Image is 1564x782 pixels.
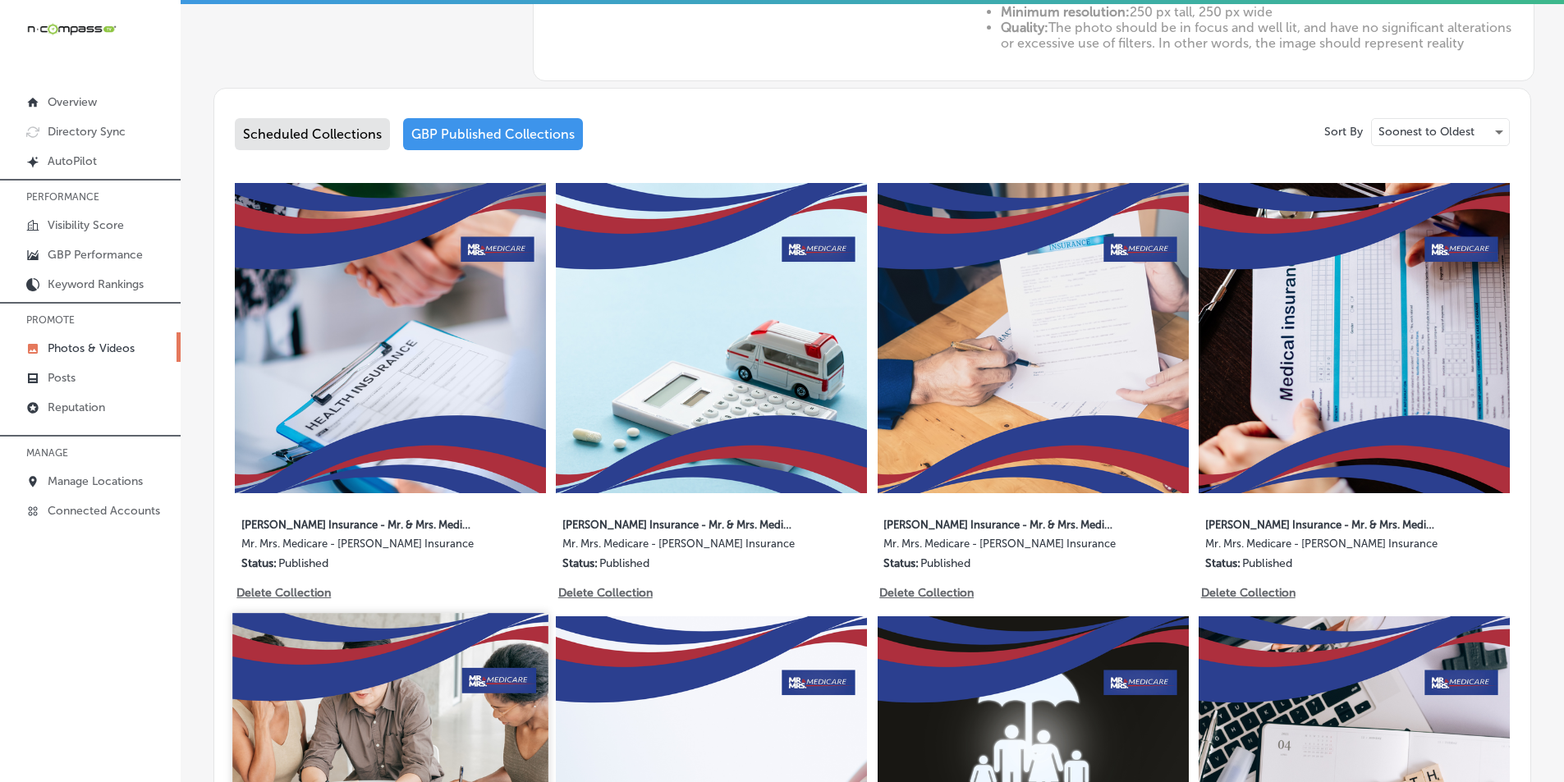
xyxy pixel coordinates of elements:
label: [PERSON_NAME] Insurance - Mr. & Mrs. Medicare [1205,509,1440,537]
div: Scheduled Collections [235,118,390,150]
p: Delete Collection [558,586,651,600]
img: 660ab0bf-5cc7-4cb8-ba1c-48b5ae0f18e60NCTV_CLogo_TV_Black_-500x88.png [26,21,117,37]
p: Connected Accounts [48,504,160,518]
img: Collection thumbnail [556,183,867,494]
label: [PERSON_NAME] Insurance - Mr. & Mrs. Medicare [562,509,797,537]
p: Sort By [1324,125,1363,139]
p: Photos & Videos [48,341,135,355]
img: Collection thumbnail [1199,183,1510,494]
p: Published [278,556,328,570]
label: Mr. Mrs. Medicare - [PERSON_NAME] Insurance [562,537,797,556]
p: Keyword Rankings [48,277,144,291]
p: Status: [241,556,277,570]
label: Mr. Mrs. Medicare - [PERSON_NAME] Insurance [1205,537,1440,556]
label: [PERSON_NAME] Insurance - Mr. & Mrs. Medicare [883,509,1118,537]
img: Collection thumbnail [878,183,1189,494]
div: Soonest to Oldest [1372,119,1509,145]
p: Status: [562,556,598,570]
p: Manage Locations [48,474,143,488]
p: Published [920,556,970,570]
p: Status: [1205,556,1241,570]
div: GBP Published Collections [403,118,583,150]
label: Mr. Mrs. Medicare - [PERSON_NAME] Insurance [883,537,1118,556]
img: Collection thumbnail [235,183,546,494]
p: Delete Collection [879,586,972,600]
p: AutoPilot [48,154,97,168]
p: Visibility Score [48,218,124,232]
p: Posts [48,371,76,385]
p: Published [1242,556,1292,570]
label: Mr. Mrs. Medicare - [PERSON_NAME] Insurance [241,537,476,556]
p: Reputation [48,400,105,414]
p: Published [599,556,649,570]
p: Status: [883,556,919,570]
p: Overview [48,95,97,109]
p: Delete Collection [236,586,329,600]
p: Delete Collection [1201,586,1294,600]
p: Directory Sync [48,125,126,139]
label: [PERSON_NAME] Insurance - Mr. & Mrs. Medicare [241,509,476,537]
p: GBP Performance [48,248,143,262]
p: Soonest to Oldest [1378,124,1475,139]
